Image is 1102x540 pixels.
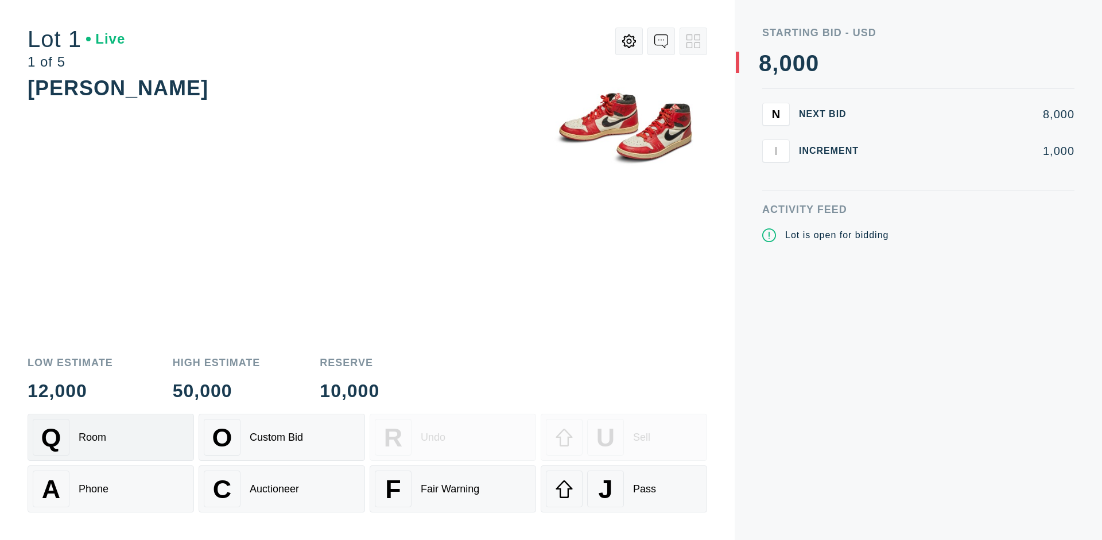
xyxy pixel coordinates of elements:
div: 1 of 5 [28,55,125,69]
div: Pass [633,483,656,495]
div: Increment [799,146,868,156]
div: Undo [421,432,445,444]
span: F [385,475,401,504]
button: I [762,139,790,162]
span: I [774,144,778,157]
button: FFair Warning [370,465,536,512]
div: [PERSON_NAME] [28,76,208,100]
div: 50,000 [173,382,261,400]
div: Fair Warning [421,483,479,495]
div: 0 [806,52,819,75]
span: O [212,423,232,452]
span: R [384,423,402,452]
button: OCustom Bid [199,414,365,461]
div: Live [86,32,125,46]
div: Auctioneer [250,483,299,495]
div: 8 [759,52,772,75]
div: 12,000 [28,382,113,400]
div: 10,000 [320,382,379,400]
div: Room [79,432,106,444]
button: N [762,103,790,126]
div: Lot is open for bidding [785,228,888,242]
span: Q [41,423,61,452]
div: 0 [793,52,806,75]
span: A [42,475,60,504]
button: USell [541,414,707,461]
div: High Estimate [173,358,261,368]
button: RUndo [370,414,536,461]
button: APhone [28,465,194,512]
div: Phone [79,483,108,495]
button: CAuctioneer [199,465,365,512]
button: JPass [541,465,707,512]
span: U [596,423,615,452]
div: Custom Bid [250,432,303,444]
div: Sell [633,432,650,444]
span: C [213,475,231,504]
div: 0 [779,52,792,75]
div: Reserve [320,358,379,368]
div: Low Estimate [28,358,113,368]
div: Starting Bid - USD [762,28,1074,38]
div: 8,000 [877,108,1074,120]
div: , [772,52,779,281]
button: QRoom [28,414,194,461]
div: 1,000 [877,145,1074,157]
div: Next Bid [799,110,868,119]
span: N [772,107,780,121]
span: J [599,475,613,504]
div: Lot 1 [28,28,125,50]
div: Activity Feed [762,204,1074,215]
